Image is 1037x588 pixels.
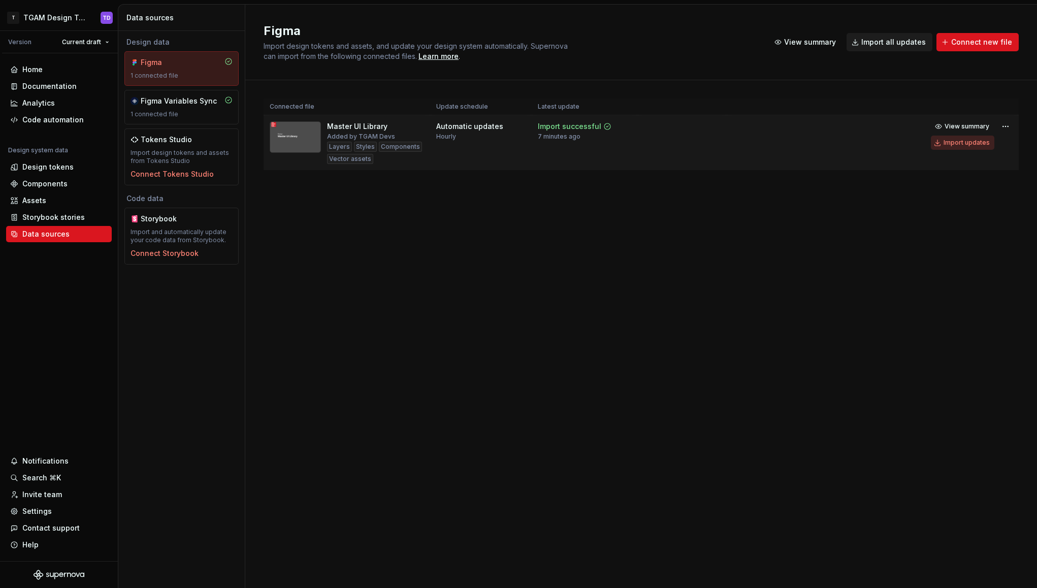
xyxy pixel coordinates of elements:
a: Storybook stories [6,209,112,225]
button: Help [6,537,112,553]
span: Connect new file [951,37,1012,47]
div: Help [22,540,39,550]
button: View summary [769,33,842,51]
div: Master UI Library [327,121,387,132]
div: Import updates [944,139,990,147]
th: Connected file [264,99,430,115]
span: . [417,53,460,60]
h2: Figma [264,23,757,39]
a: Learn more [418,51,459,61]
button: Import all updates [847,33,932,51]
div: Documentation [22,81,77,91]
a: Invite team [6,486,112,503]
div: Storybook [141,214,189,224]
a: Tokens StudioImport design tokens and assets from Tokens StudioConnect Tokens Studio [124,128,239,185]
div: Data sources [126,13,241,23]
button: Import updates [931,136,994,150]
div: Assets [22,195,46,206]
div: TGAM Design Tokens [23,13,88,23]
a: Home [6,61,112,78]
div: Analytics [22,98,55,108]
div: Vector assets [327,154,373,164]
div: T [7,12,19,24]
div: Search ⌘K [22,473,61,483]
div: Components [379,142,422,152]
div: Invite team [22,489,62,500]
div: Code automation [22,115,84,125]
div: Layers [327,142,352,152]
a: Code automation [6,112,112,128]
a: Settings [6,503,112,519]
svg: Supernova Logo [34,570,84,580]
div: TD [103,14,111,22]
div: Import and automatically update your code data from Storybook. [131,228,233,244]
th: Latest update [532,99,637,115]
button: View summary [931,119,994,134]
a: Design tokens [6,159,112,175]
span: View summary [784,37,836,47]
div: Home [22,64,43,75]
a: Figma1 connected file [124,51,239,86]
div: Import successful [538,121,601,132]
button: TTGAM Design TokensTD [2,7,116,28]
span: View summary [945,122,989,130]
button: Search ⌘K [6,470,112,486]
div: Added by TGAM Devs [327,133,395,141]
span: Import design tokens and assets, and update your design system automatically. Supernova can impor... [264,42,570,60]
a: Assets [6,192,112,209]
div: 7 minutes ago [538,133,580,141]
button: Contact support [6,520,112,536]
a: Documentation [6,78,112,94]
th: Update schedule [430,99,532,115]
div: Automatic updates [436,121,503,132]
button: Connect Storybook [131,248,199,258]
a: StorybookImport and automatically update your code data from Storybook.Connect Storybook [124,208,239,265]
span: Current draft [62,38,101,46]
div: 1 connected file [131,72,233,80]
button: Notifications [6,453,112,469]
div: Hourly [436,133,456,141]
a: Data sources [6,226,112,242]
div: Design data [124,37,239,47]
div: Components [22,179,68,189]
button: Current draft [57,35,114,49]
div: 1 connected file [131,110,233,118]
div: Tokens Studio [141,135,192,145]
div: Notifications [22,456,69,466]
div: Version [8,38,31,46]
a: Components [6,176,112,192]
div: Styles [354,142,377,152]
div: Design system data [8,146,68,154]
button: Connect new file [936,33,1019,51]
a: Figma Variables Sync1 connected file [124,90,239,124]
div: Data sources [22,229,70,239]
div: Contact support [22,523,80,533]
div: Storybook stories [22,212,85,222]
div: Settings [22,506,52,516]
div: Code data [124,193,239,204]
div: Design tokens [22,162,74,172]
button: Connect Tokens Studio [131,169,214,179]
div: Figma Variables Sync [141,96,217,106]
div: Import design tokens and assets from Tokens Studio [131,149,233,165]
div: Figma [141,57,189,68]
span: Import all updates [861,37,926,47]
a: Analytics [6,95,112,111]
